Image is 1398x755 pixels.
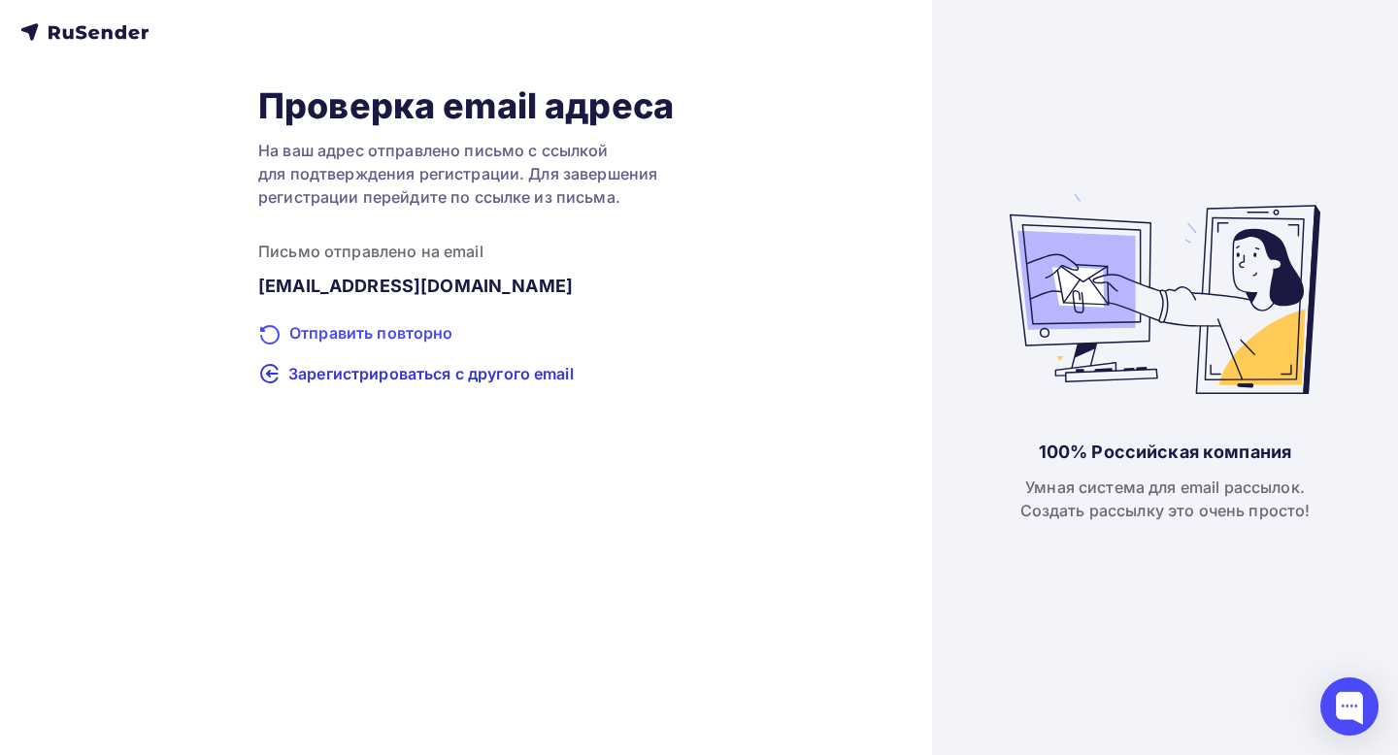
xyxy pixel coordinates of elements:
[1020,476,1311,522] div: Умная система для email рассылок. Создать рассылку это очень просто!
[258,139,674,209] div: На ваш адрес отправлено письмо с ссылкой для подтверждения регистрации. Для завершения регистраци...
[258,84,674,127] h1: Проверка email адреса
[288,362,574,385] span: Зарегистрироваться с другого email
[1039,441,1291,464] div: 100% Российская компания
[258,275,674,298] div: [EMAIL_ADDRESS][DOMAIN_NAME]
[258,321,674,346] div: Отправить повторно
[258,240,674,263] div: Письмо отправлено на email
